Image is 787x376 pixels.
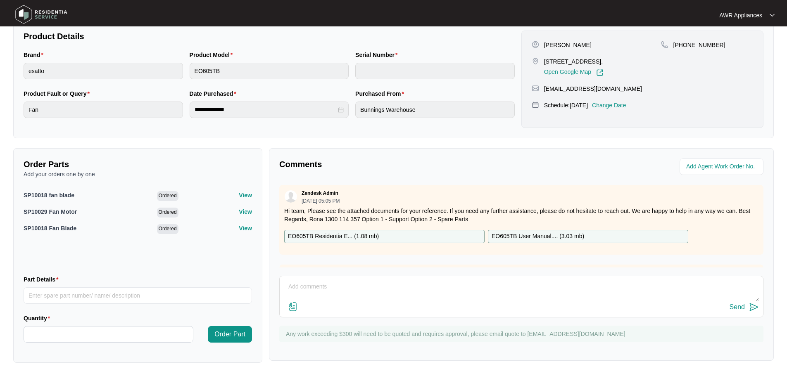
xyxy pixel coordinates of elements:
p: EO605TB Residentia E... ( 1.08 mb ) [288,232,379,241]
label: Quantity [24,314,53,322]
p: AWR Appliances [719,11,762,19]
p: View [239,208,252,216]
p: [DATE] 05:05 PM [302,199,340,203]
img: map-pin [532,101,539,109]
p: [PHONE_NUMBER] [673,41,725,49]
label: Product Model [190,51,236,59]
p: Order Parts [24,158,252,170]
label: Serial Number [355,51,401,59]
img: map-pin [532,85,539,92]
label: Product Fault or Query [24,90,93,98]
img: Link-External [596,69,604,76]
p: Hi team, Please see the attached documents for your reference. If you need any further assistance... [284,207,758,223]
span: SP10029 Fan Motor [24,208,77,215]
p: View [239,191,252,199]
p: Any work exceeding $300 will need to be quoted and requires approval, please email quote to [EMAI... [286,330,759,338]
label: Brand [24,51,47,59]
span: Ordered [157,208,178,218]
input: Quantity [24,326,193,342]
img: user-pin [532,41,539,48]
span: Ordered [157,191,178,201]
input: Part Details [24,287,252,304]
p: [PERSON_NAME] [544,41,592,49]
img: dropdown arrow [770,13,775,17]
p: Zendesk Admin [302,190,338,196]
span: Ordered [157,224,178,234]
p: [EMAIL_ADDRESS][DOMAIN_NAME] [544,85,642,93]
p: View [239,224,252,232]
span: Order Part [214,329,245,339]
a: Open Google Map [544,69,604,76]
input: Add Agent Work Order No. [686,162,758,172]
div: Send [730,303,745,311]
label: Part Details [24,275,62,284]
p: [STREET_ADDRESS], [544,57,604,66]
img: map-pin [661,41,668,48]
input: Serial Number [355,63,515,79]
p: EO605TB User Manual.... ( 3.03 mb ) [492,232,584,241]
span: SP10018 Fan Blade [24,225,76,232]
p: Schedule: [DATE] [544,101,588,109]
input: Purchased From [355,102,515,118]
button: Send [730,302,759,313]
p: Change Date [592,101,626,109]
p: Comments [279,158,516,170]
p: Product Details [24,31,515,42]
input: Brand [24,63,183,79]
img: send-icon.svg [749,302,759,312]
span: SP10018 fan blade [24,192,74,199]
img: map-pin [532,57,539,65]
img: file-attachment-doc.svg [288,302,298,312]
label: Purchased From [355,90,407,98]
input: Product Fault or Query [24,102,183,118]
input: Date Purchased [195,105,337,114]
img: residentia service logo [12,2,70,27]
input: Product Model [190,63,349,79]
button: Order Part [208,326,252,343]
img: user.svg [285,190,297,203]
label: Date Purchased [190,90,240,98]
p: Add your orders one by one [24,170,252,178]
